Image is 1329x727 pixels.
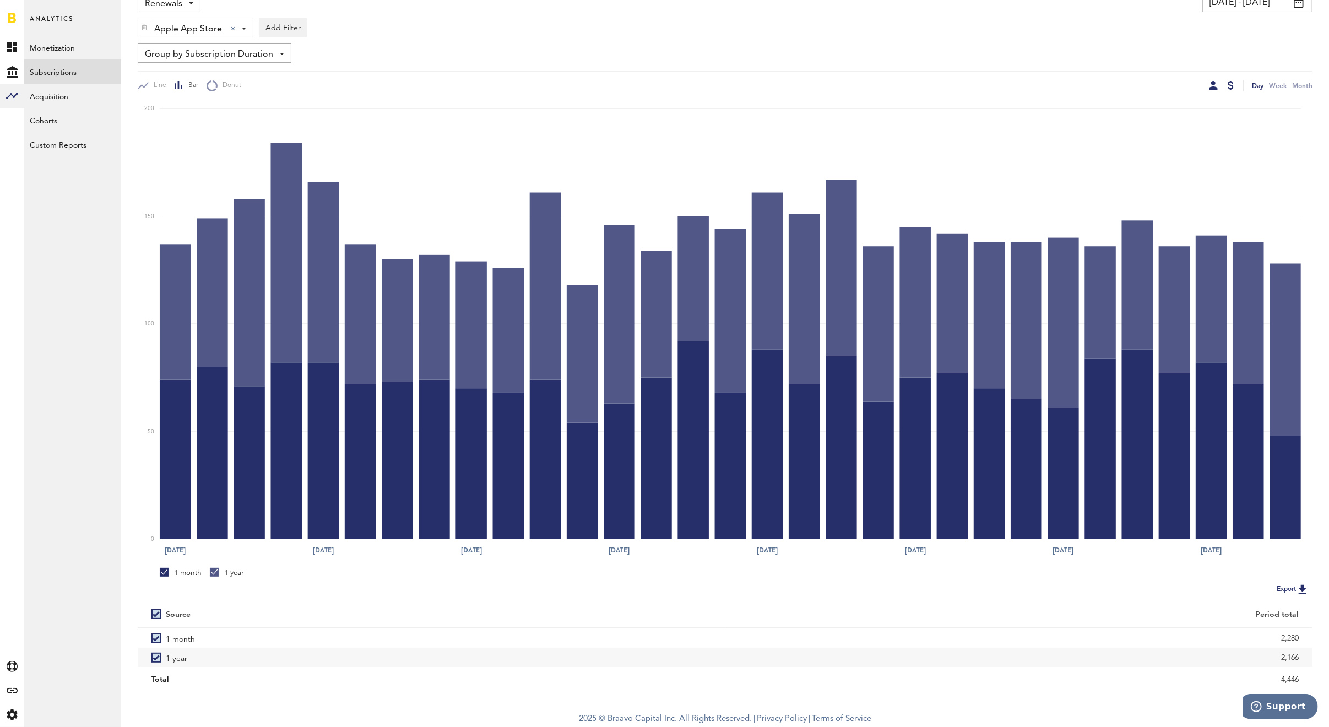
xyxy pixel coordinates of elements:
[210,568,244,578] div: 1 year
[24,108,121,132] a: Cohorts
[151,671,712,688] div: Total
[145,45,273,64] span: Group by Subscription Duration
[461,546,482,556] text: [DATE]
[1273,582,1312,596] button: Export
[757,546,778,556] text: [DATE]
[218,81,241,90] span: Donut
[231,26,235,31] div: Clear
[166,628,195,648] span: 1 month
[166,610,191,620] div: Source
[24,59,121,84] a: Subscriptions
[905,546,926,556] text: [DATE]
[165,546,186,556] text: [DATE]
[1053,546,1074,556] text: [DATE]
[138,18,150,37] div: Delete
[1201,546,1222,556] text: [DATE]
[1269,80,1287,91] div: Week
[160,568,202,578] div: 1 month
[259,18,307,37] button: Add Filter
[757,715,807,723] a: Privacy Policy
[144,106,154,112] text: 200
[166,648,187,667] span: 1 year
[151,536,154,542] text: 0
[313,546,334,556] text: [DATE]
[1243,694,1318,721] iframe: Opens a widget where you can find more information
[148,429,154,435] text: 50
[144,321,154,327] text: 100
[1296,583,1309,596] img: Export
[154,20,222,39] span: Apple App Store
[812,715,871,723] a: Terms of Service
[739,671,1299,688] div: 4,446
[144,214,154,219] text: 150
[609,546,630,556] text: [DATE]
[1292,80,1312,91] div: Month
[24,35,121,59] a: Monetization
[739,610,1299,620] div: Period total
[183,81,198,90] span: Bar
[24,132,121,156] a: Custom Reports
[739,649,1299,666] div: 2,166
[141,24,148,31] img: trash_awesome_blue.svg
[30,12,73,35] span: Analytics
[149,81,166,90] span: Line
[739,630,1299,647] div: 2,280
[24,84,121,108] a: Acquisition
[1252,80,1263,91] div: Day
